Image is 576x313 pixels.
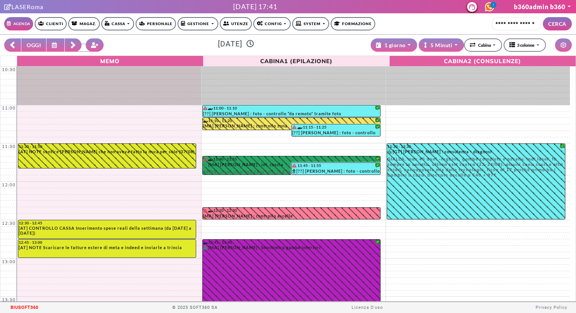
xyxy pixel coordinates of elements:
div: 12:45 - 13:40 [203,240,380,245]
i: Il cliente ha degli insoluti [292,125,296,129]
input: Cerca cliente... [492,17,541,30]
span: CABINA2 (consulenze) [392,57,574,65]
div: 13:00 [0,259,17,264]
button: CERCA [543,17,572,30]
a: Gestione [178,17,218,30]
div: 11:40 - 11:55 [203,157,380,162]
div: [AT] CONTROLLO CASSA Inserimento spese reali della settimana (da [DATE] a [DATE]) [19,226,195,235]
div: 12:00 [0,182,17,187]
i: Il cliente ha degli insoluti [203,157,207,161]
div: 12:45 - 13:00 [19,240,195,245]
a: SYSTEM [292,17,329,30]
a: Privacy Policy [536,305,567,310]
div: 12:20 - 12:30 [203,208,380,213]
span: 29/08: viene non depilata alla sed inguine perchè aveva letto il mess ma secondo lei era meglio c... [203,167,380,191]
i: PAGATO [203,162,209,167]
div: 13:30 [0,297,17,302]
a: Magaz. [68,17,100,30]
i: Clicca per andare alla pagina di firma [4,4,11,10]
div: 11:10 - 11:20 [203,118,380,123]
a: Clienti [35,17,67,30]
div: 11:45 - 11:55 [292,163,380,168]
div: 11:30 - 11:50 [19,144,195,149]
div: 1 giorno [376,41,406,49]
a: Licenza D'uso [352,305,383,310]
span: GIALLA, max 40 anni -inguine, gambe complete e ascelle. mai laser, fa sempre la ceretta, ultima s... [387,154,565,178]
div: 11:15 - 11:25 [292,125,380,130]
span: CABINA1 (epilazione) [205,57,387,65]
div: [DATE] 17:41 [233,2,277,12]
a: Utenze [220,17,252,30]
div: 11:00 - 11:10 [203,106,380,111]
a: Clicca per andare alla pagina di firmaLASERoma [4,3,43,10]
a: Personale [136,17,176,30]
div: [AT] NOTE sentire [PERSON_NAME] che non aveva fatto la nuca per sole (07/08) [19,149,195,154]
i: Il cliente ha degli insoluti [292,164,296,167]
a: Cassa [101,17,134,30]
i: Il cliente ha degli insoluti [203,106,207,110]
div: [??] [PERSON_NAME] : foto - controllo *da remoto* tramite foto [292,168,380,175]
i: PAGATO [387,149,393,154]
div: 5 Minuti [424,41,452,49]
div: [GT] [PERSON_NAME] : consulenza - diagnosi [387,149,565,178]
div: [MA] [PERSON_NAME] : controllo ascelle [203,213,380,219]
a: Config [253,17,291,30]
i: Il cliente ha degli insoluti [203,208,207,212]
div: [??] [PERSON_NAME] : foto - controllo *da remoto* tramite foto [292,130,380,136]
i: PAGATO [203,245,209,249]
h3: [DATE] [108,40,364,49]
div: 10:30 [0,67,17,72]
div: 11:30 - 12:30 [387,144,565,149]
a: b360admin b360 [514,3,571,10]
a: Formazione [331,17,375,30]
div: [MA] [PERSON_NAME] : int. coscia [203,162,380,175]
div: 11:30 [0,144,17,149]
div: [??] [PERSON_NAME] : foto - controllo *da remoto* tramite foto [203,111,380,117]
span: Memo [19,57,201,65]
button: Crea nuovo contatto rapido [86,38,104,52]
div: [AT] NOTE Scaricare le fatture estere di meta e indeed e inviarle a trincia [19,245,195,250]
div: [MA] [PERSON_NAME] : biochimica gambe inferiori [203,245,380,252]
button: OGGI [21,38,46,52]
div: 11:00 [0,105,17,111]
div: [MA] [PERSON_NAME] : controllo zona [203,123,380,130]
div: 12:30 [0,221,17,226]
div: 12:30 - 12:45 [19,221,195,225]
a: Agenda [4,17,33,30]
